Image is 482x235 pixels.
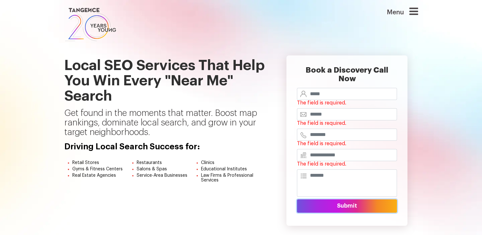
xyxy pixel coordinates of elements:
[297,100,346,105] span: The field is required.
[64,6,117,43] img: logo SVG
[201,167,247,171] span: Educational Institutes
[297,66,397,88] h2: Book a Discovery Call Now
[201,160,214,165] span: Clinics
[137,160,162,165] span: Restaurants
[297,141,346,146] span: The field is required.
[137,173,187,178] span: Service-Area Businesses
[64,43,267,109] h1: Local SEO Services That Help You Win Every "Near Me" Search
[297,121,346,126] span: The field is required.
[297,161,346,167] span: The field is required.
[64,109,267,142] p: Get found in the moments that matter. Boost map rankings, dominate local search, and grow in your...
[64,142,267,152] h4: Driving Local Search Success for:
[201,173,253,182] span: Law Firms & Professional Services
[72,160,99,165] span: Retail Stores
[72,167,123,171] span: Gyms & Fitness Centers
[137,167,167,171] span: Salons & Spas
[72,173,116,178] span: Real Estate Agencies
[297,199,397,213] button: Submit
